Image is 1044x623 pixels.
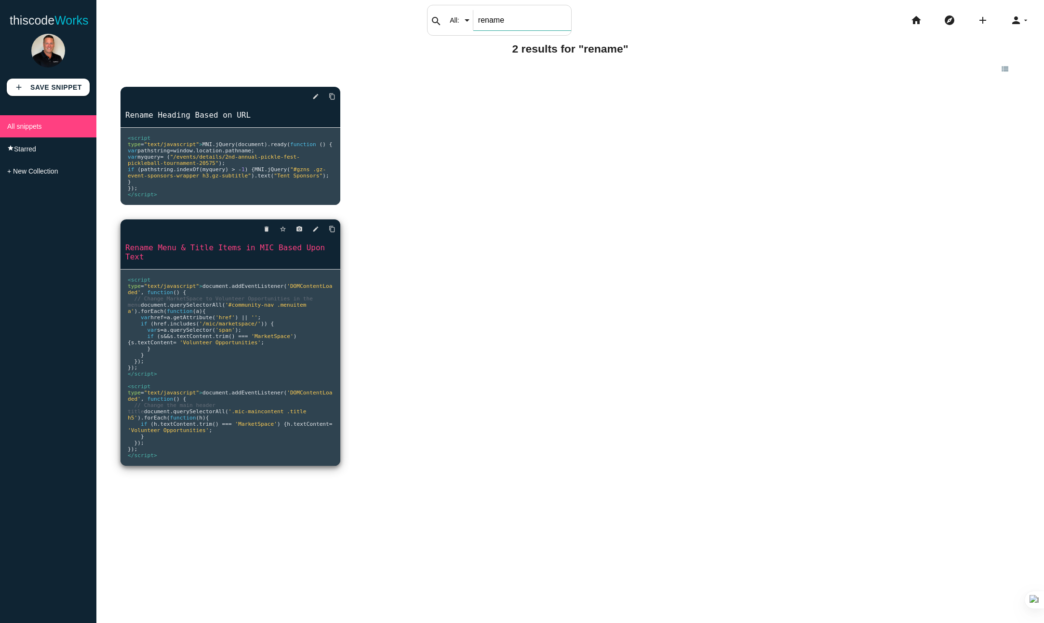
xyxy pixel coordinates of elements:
span: var [128,154,137,160]
span: location [196,148,222,154]
span: () [320,141,326,148]
span: + New Collection [7,167,58,175]
span: { [329,141,333,148]
span: ( [196,321,200,327]
span: function [147,289,173,296]
span: '#community-nav .menuitem a' [128,302,309,314]
span: addEventListener [232,283,284,289]
i: add [977,5,989,36]
span: function [147,396,173,402]
span: function [167,308,193,314]
span: . [228,390,232,396]
span: if [147,333,153,339]
i: content_copy [329,220,335,238]
span: s [157,327,161,333]
span: } [141,433,144,440]
span: === [238,333,248,339]
span: querySelector [170,327,213,333]
span: = [170,148,174,154]
span: ); [322,173,329,179]
span: } [147,346,150,352]
span: ( [287,166,290,173]
span: pathname [225,148,251,154]
span: 'span' [215,327,235,333]
span: textContent [294,421,329,427]
span: . [134,339,138,346]
span: - [238,166,241,173]
span: 'Volunteer Opportunities' [128,427,209,433]
i: view_list [1001,60,1009,77]
span: ; [251,148,254,154]
span: ( [212,327,215,333]
a: view_list [992,60,1020,77]
span: ready [270,141,287,148]
span: s [170,333,174,339]
span: = [160,327,163,333]
span: document [202,283,228,289]
span: jQuery [268,166,287,173]
span: </script> [128,452,157,459]
span: ); [235,327,241,333]
span: . [170,408,174,415]
span: '' [251,314,257,321]
span: 1 [241,166,245,173]
span: text [257,173,270,179]
span: 'Volunteer Opportunities' [180,339,261,346]
span: type [128,283,141,289]
span: () [212,421,218,427]
span: "#gzns .gz-event-sponsors-wrapper h3.gz-subtitle" [128,166,326,179]
span: ; [258,314,261,321]
span: textContent [160,421,196,427]
span: ( [167,154,170,160]
i: explore [944,5,955,36]
span: // Change MarketSpace to Volunteer Opportunities in the menu [128,296,316,308]
span: var [141,314,150,321]
span: ) [245,166,248,173]
a: Copy to Clipboard [321,88,335,105]
span: > [199,141,202,148]
button: search [428,5,445,35]
span: myquery [137,154,160,160]
a: edit [305,220,319,238]
span: = [329,421,333,427]
span: ){ [202,415,209,421]
span: = [141,141,144,148]
span: ){ [199,308,205,314]
span: myquery [202,166,225,173]
span: }); [134,358,144,365]
span: trim [215,333,228,339]
span: > [199,283,202,289]
span: . [167,302,170,308]
span: ( [193,308,196,314]
span: includes [170,321,196,327]
span: 'DOMContentLoaded' [128,390,332,402]
span: querySelectorAll [170,302,222,308]
span: addEventListener [232,390,284,396]
span: MNI [254,166,264,173]
span: , [141,289,144,296]
span: 'MarketSpace' [251,333,294,339]
span: }); [128,185,137,191]
span: 'href' [215,314,235,321]
i: star [7,145,14,151]
span: indexOf [176,166,199,173]
span: function [170,415,196,421]
span: ( [137,166,141,173]
span: type [128,390,141,396]
span: s [160,333,163,339]
i: star_border [280,220,286,238]
span: h [154,421,157,427]
span: textContent [137,339,173,346]
span: ( [150,321,154,327]
span: ( [287,141,290,148]
span: () [173,396,179,402]
span: ). [137,415,144,421]
span: ( [150,421,154,427]
b: Save Snippet [30,83,82,91]
span: ( [163,308,167,314]
span: ( [199,166,202,173]
span: = [163,314,167,321]
span: <script [128,135,150,141]
span: { [251,166,254,173]
span: var [147,327,157,333]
